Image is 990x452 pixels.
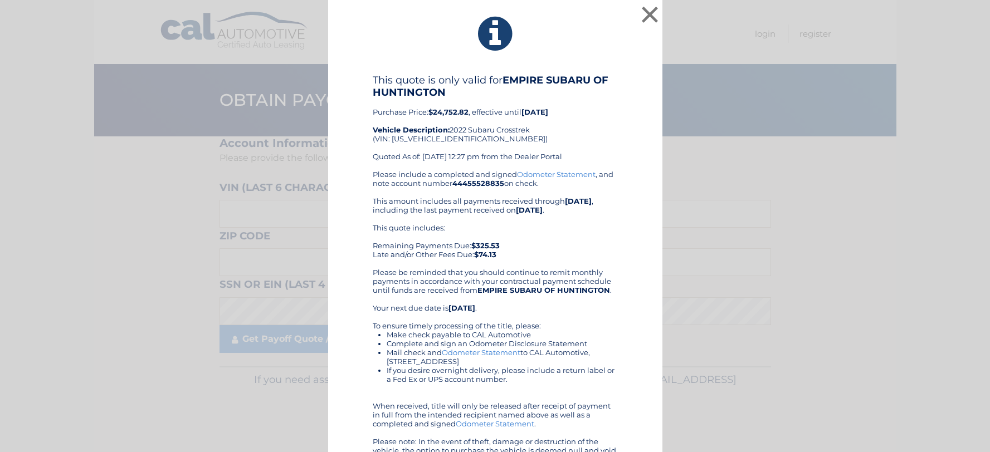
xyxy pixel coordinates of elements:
[516,205,543,214] b: [DATE]
[452,179,504,188] b: 44455528835
[428,107,469,116] b: $24,752.82
[373,74,608,99] b: EMPIRE SUBARU OF HUNTINGTON
[565,196,592,205] b: [DATE]
[387,330,618,339] li: Make check payable to CAL Automotive
[442,348,520,357] a: Odometer Statement
[448,303,475,312] b: [DATE]
[387,348,618,366] li: Mail check and to CAL Automotive, [STREET_ADDRESS]
[639,3,661,26] button: ×
[474,250,496,259] b: $74.13
[471,241,500,250] b: $325.53
[517,170,596,179] a: Odometer Statement
[477,286,610,294] b: EMPIRE SUBARU OF HUNTINGTON
[456,419,534,428] a: Odometer Statement
[387,339,618,348] li: Complete and sign an Odometer Disclosure Statement
[373,223,618,259] div: This quote includes: Remaining Payments Due: Late and/or Other Fees Due:
[373,74,618,170] div: Purchase Price: , effective until 2022 Subaru Crosstrek (VIN: [US_VEHICLE_IDENTIFICATION_NUMBER])...
[387,366,618,384] li: If you desire overnight delivery, please include a return label or a Fed Ex or UPS account number.
[373,125,450,134] strong: Vehicle Description:
[521,107,548,116] b: [DATE]
[373,74,618,99] h4: This quote is only valid for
